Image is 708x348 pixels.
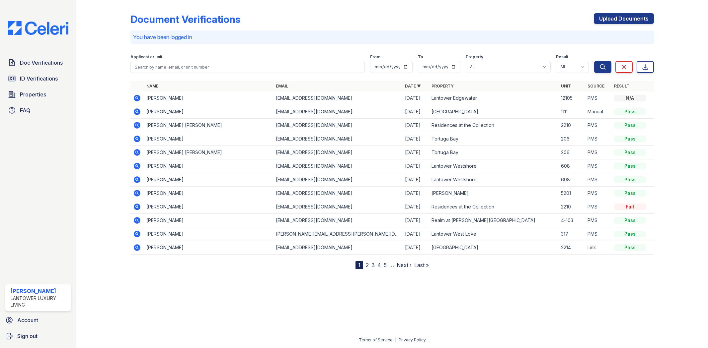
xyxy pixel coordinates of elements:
a: Upload Documents [594,13,654,24]
a: ID Verifications [5,72,71,85]
td: PMS [585,91,611,105]
a: FAQ [5,104,71,117]
td: 206 [558,132,585,146]
a: 2 [366,262,369,268]
span: Doc Verifications [20,59,63,67]
a: Last » [414,262,429,268]
td: [EMAIL_ADDRESS][DOMAIN_NAME] [273,159,402,173]
td: [EMAIL_ADDRESS][DOMAIN_NAME] [273,214,402,227]
td: [DATE] [402,146,429,159]
div: N/A [614,95,646,101]
td: PMS [585,119,611,132]
div: Pass [614,149,646,156]
td: Realm at [PERSON_NAME][GEOGRAPHIC_DATA] [429,214,558,227]
td: Link [585,241,611,255]
td: 1111 [558,105,585,119]
div: Pass [614,163,646,169]
td: [PERSON_NAME] [144,105,273,119]
a: Terms of Service [359,337,393,342]
a: Next › [397,262,412,268]
label: From [370,54,380,60]
div: 1 [355,261,363,269]
td: [PERSON_NAME] [429,187,558,200]
a: Date ▼ [405,84,421,88]
td: Residences at the Collection [429,200,558,214]
td: [GEOGRAPHIC_DATA] [429,241,558,255]
td: 608 [558,173,585,187]
td: [EMAIL_ADDRESS][DOMAIN_NAME] [273,105,402,119]
td: [DATE] [402,105,429,119]
td: [DATE] [402,132,429,146]
td: Manual [585,105,611,119]
td: [DATE] [402,119,429,132]
a: Doc Verifications [5,56,71,69]
td: [DATE] [402,214,429,227]
td: 317 [558,227,585,241]
td: Residences at the Collection [429,119,558,132]
td: Tortuga Bay [429,146,558,159]
td: [EMAIL_ADDRESS][DOMAIN_NAME] [273,132,402,146]
td: [PERSON_NAME] [144,159,273,173]
div: Pass [614,244,646,251]
div: Lantower Luxury Living [11,295,68,308]
td: 608 [558,159,585,173]
a: 3 [371,262,375,268]
td: Lantower Westshore [429,159,558,173]
span: ID Verifications [20,75,58,83]
td: Tortuga Bay [429,132,558,146]
td: 4-103 [558,214,585,227]
td: [EMAIL_ADDRESS][DOMAIN_NAME] [273,241,402,255]
td: PMS [585,146,611,159]
td: [EMAIL_ADDRESS][DOMAIN_NAME] [273,91,402,105]
div: Pass [614,108,646,115]
a: Property [432,84,454,88]
span: FAQ [20,106,31,114]
label: Property [466,54,483,60]
td: Lantower West Love [429,227,558,241]
span: Properties [20,90,46,98]
label: Applicant or unit [130,54,162,60]
td: [DATE] [402,173,429,187]
a: Account [3,314,74,327]
td: 2210 [558,200,585,214]
td: [PERSON_NAME] [144,241,273,255]
td: 2210 [558,119,585,132]
td: [DATE] [402,200,429,214]
td: [PERSON_NAME] [PERSON_NAME] [144,119,273,132]
a: Sign out [3,329,74,343]
td: PMS [585,187,611,200]
div: Pass [614,122,646,129]
td: Lantower Westshore [429,173,558,187]
td: [PERSON_NAME] [144,173,273,187]
td: [PERSON_NAME] [144,214,273,227]
span: … [389,261,394,269]
td: [EMAIL_ADDRESS][DOMAIN_NAME] [273,119,402,132]
p: You have been logged in [133,33,651,41]
td: PMS [585,214,611,227]
td: PMS [585,200,611,214]
a: Email [276,84,288,88]
td: [PERSON_NAME] [144,187,273,200]
td: [EMAIL_ADDRESS][DOMAIN_NAME] [273,146,402,159]
a: Name [146,84,158,88]
div: Document Verifications [130,13,240,25]
input: Search by name, email, or unit number [130,61,364,73]
div: Pass [614,176,646,183]
div: Pass [614,136,646,142]
div: [PERSON_NAME] [11,287,68,295]
td: [PERSON_NAME][EMAIL_ADDRESS][PERSON_NAME][DOMAIN_NAME] [273,227,402,241]
td: 5201 [558,187,585,200]
a: Result [614,84,630,88]
span: Account [17,316,38,324]
a: 5 [384,262,387,268]
label: Result [556,54,568,60]
td: [PERSON_NAME] [PERSON_NAME] [144,146,273,159]
td: [PERSON_NAME] [144,227,273,241]
td: [PERSON_NAME] [144,132,273,146]
span: Sign out [17,332,38,340]
td: 2214 [558,241,585,255]
img: CE_Logo_Blue-a8612792a0a2168367f1c8372b55b34899dd931a85d93a1a3d3e32e68fde9ad4.png [3,21,74,35]
td: [DATE] [402,91,429,105]
td: PMS [585,159,611,173]
div: Fail [614,203,646,210]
